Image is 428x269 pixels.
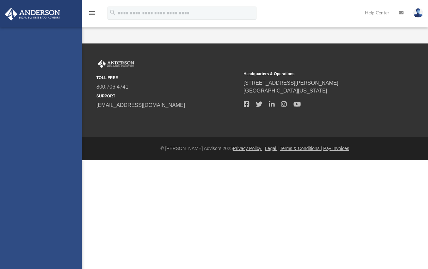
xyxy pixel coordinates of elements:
a: Legal | [265,146,279,151]
img: Anderson Advisors Platinum Portal [3,8,62,21]
a: [GEOGRAPHIC_DATA][US_STATE] [244,88,327,93]
small: Headquarters & Operations [244,71,387,77]
a: Pay Invoices [323,146,349,151]
a: 800.706.4741 [96,84,128,90]
div: © [PERSON_NAME] Advisors 2025 [82,145,428,152]
i: menu [88,9,96,17]
small: SUPPORT [96,93,239,99]
img: Anderson Advisors Platinum Portal [96,60,136,68]
a: [EMAIL_ADDRESS][DOMAIN_NAME] [96,102,185,108]
i: search [109,9,116,16]
a: menu [88,12,96,17]
a: Privacy Policy | [233,146,264,151]
a: Terms & Conditions | [280,146,322,151]
small: TOLL FREE [96,75,239,81]
img: User Pic [413,8,423,18]
a: [STREET_ADDRESS][PERSON_NAME] [244,80,338,86]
